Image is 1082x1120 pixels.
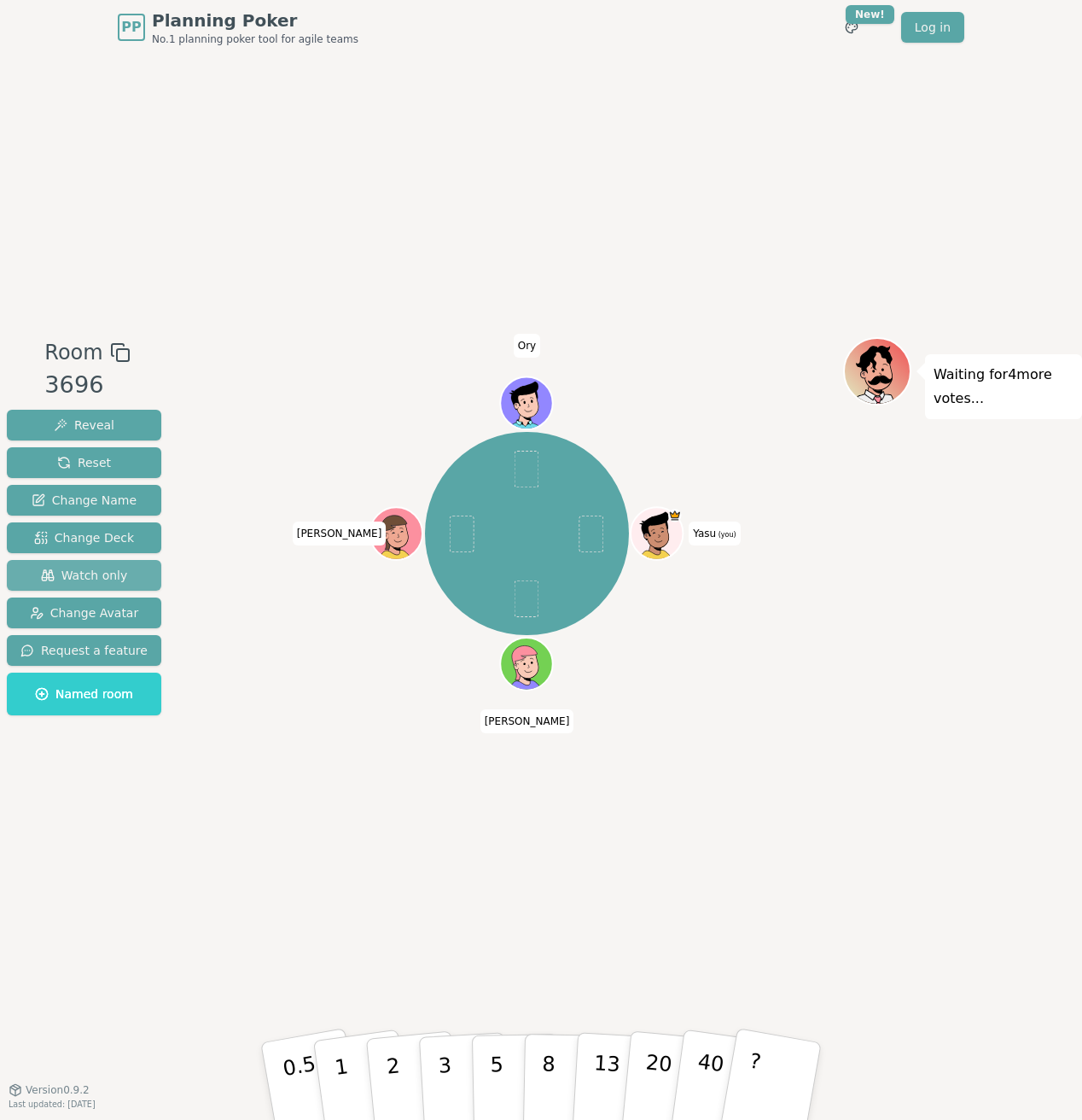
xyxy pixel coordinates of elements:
span: Reveal [54,417,114,434]
button: Reset [7,447,161,478]
button: Change Deck [7,522,161,553]
span: Click to change your name [514,334,540,358]
span: Click to change your name [689,522,740,545]
span: Change Name [32,492,137,509]
span: Request a feature [20,642,148,659]
span: Yasu is the host [669,509,682,522]
button: Click to change your avatar [632,509,682,558]
div: 3696 [44,368,130,403]
div: New! [846,5,894,24]
button: Change Name [7,485,161,516]
button: Watch only [7,560,161,591]
button: Request a feature [7,635,161,666]
span: Watch only [41,567,128,584]
span: Last updated: [DATE] [9,1100,96,1109]
span: Planning Poker [152,9,358,32]
button: Reveal [7,410,161,440]
span: No.1 planning poker tool for agile teams [152,32,358,46]
p: Waiting for 4 more votes... [934,363,1073,411]
span: Named room [35,685,133,703]
span: Click to change your name [480,709,574,733]
span: Room [44,337,102,368]
button: New! [836,12,867,43]
span: Reset [57,454,111,471]
span: Version 0.9.2 [26,1083,90,1097]
button: Change Avatar [7,598,161,628]
button: Version0.9.2 [9,1083,90,1097]
span: Change Deck [34,529,134,546]
span: Change Avatar [30,604,139,621]
span: (you) [716,531,736,539]
button: Named room [7,673,161,715]
span: PP [121,17,141,38]
a: PPPlanning PokerNo.1 planning poker tool for agile teams [118,9,358,46]
a: Log in [901,12,964,43]
span: Click to change your name [293,522,387,545]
